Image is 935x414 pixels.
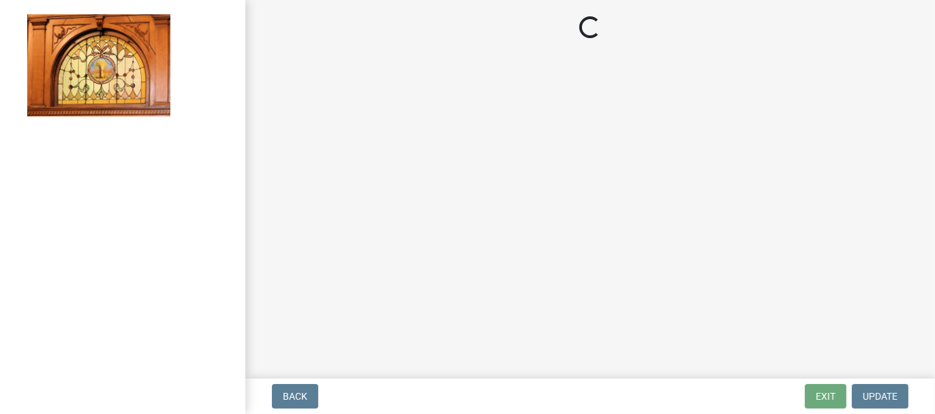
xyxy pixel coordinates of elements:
span: Back [283,391,307,402]
span: Update [863,391,898,402]
button: Back [272,384,318,409]
button: Update [852,384,908,409]
button: Exit [805,384,846,409]
img: Jasper County, Indiana [27,14,170,116]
